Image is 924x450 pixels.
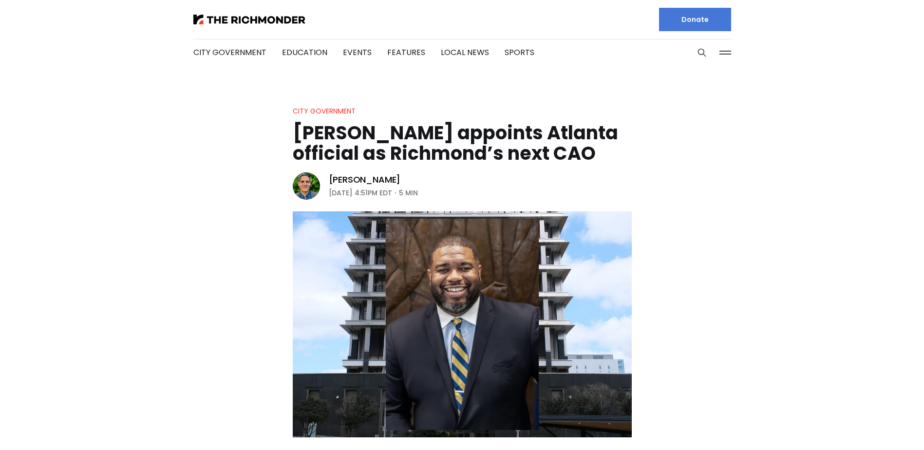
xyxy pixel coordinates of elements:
a: Education [282,47,327,58]
a: Events [343,47,372,58]
img: The Richmonder [193,15,305,24]
a: City Government [193,47,266,58]
span: 5 min [399,187,418,199]
h1: [PERSON_NAME] appoints Atlanta official as Richmond’s next CAO [293,123,632,164]
a: Sports [505,47,534,58]
a: City Government [293,106,356,116]
a: [PERSON_NAME] [329,174,401,186]
img: Graham Moomaw [293,172,320,200]
a: Local News [441,47,489,58]
a: Features [387,47,425,58]
time: [DATE] 4:51PM EDT [329,187,392,199]
a: Donate [659,8,731,31]
img: Avula appoints Atlanta official as Richmond’s next CAO [293,211,632,437]
iframe: portal-trigger [842,402,924,450]
button: Search this site [695,45,709,60]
